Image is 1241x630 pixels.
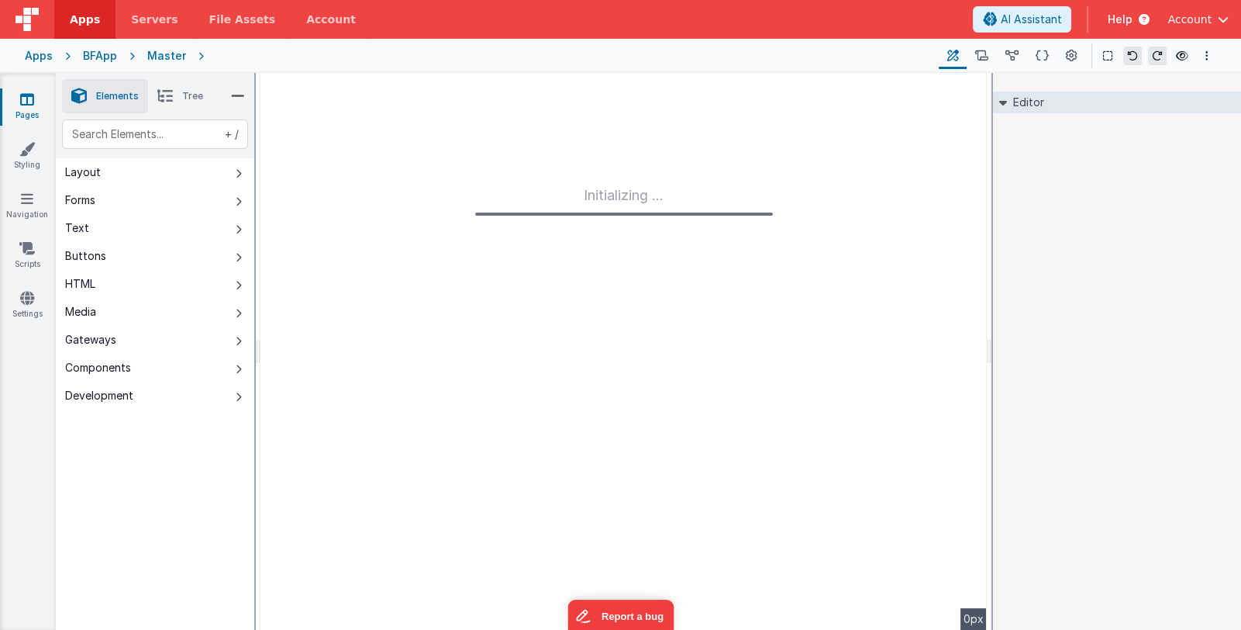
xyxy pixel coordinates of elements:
button: HTML [56,270,254,298]
div: 0px [960,608,987,630]
div: Master [147,48,186,64]
button: Forms [56,186,254,214]
button: Text [56,214,254,242]
button: Media [56,298,254,326]
span: Account [1167,12,1212,27]
button: Components [56,354,254,382]
div: Gateways [65,332,116,348]
button: Gateways [56,326,254,354]
div: HTML [65,276,95,292]
button: AI Assistant [973,6,1071,33]
span: Tree [182,90,203,102]
button: Layout [56,158,254,186]
div: Initializing ... [475,185,773,216]
div: --> [260,73,987,630]
div: Buttons [65,248,106,264]
button: Account [1167,12,1229,27]
div: Layout [65,164,101,180]
div: Components [65,360,131,376]
span: Elements [96,90,139,102]
button: Options [1198,47,1216,65]
button: Development [56,382,254,410]
span: Apps [70,12,100,27]
h2: Editor [1007,92,1044,113]
div: Development [65,388,133,403]
span: AI Assistant [1000,12,1061,27]
div: Forms [65,192,95,208]
span: File Assets [209,12,276,27]
span: + / [222,119,239,149]
span: Servers [131,12,178,27]
div: Text [65,220,89,236]
div: BFApp [83,48,117,64]
div: Apps [25,48,53,64]
div: Media [65,304,96,320]
button: Buttons [56,242,254,270]
span: Help [1107,12,1132,27]
input: Search Elements... [62,119,248,149]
